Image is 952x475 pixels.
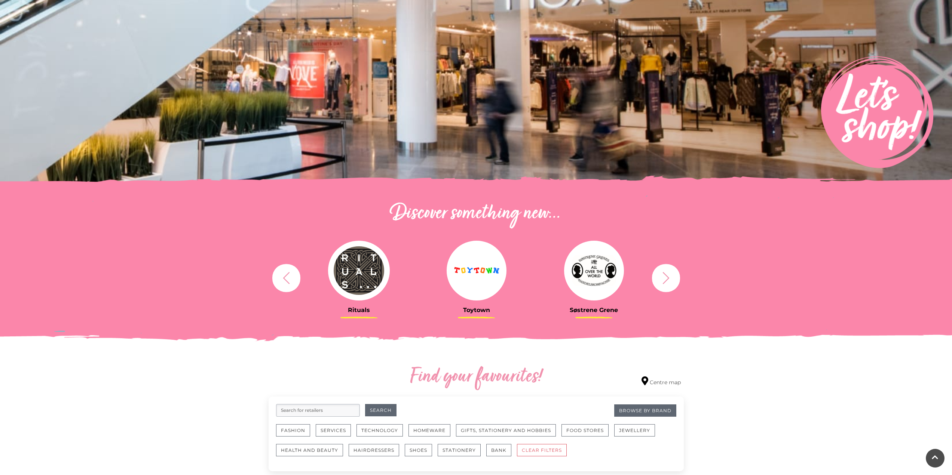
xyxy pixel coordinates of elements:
a: Jewellery [614,424,661,444]
a: Gifts, Stationery and Hobbies [456,424,561,444]
a: Homeware [408,424,456,444]
a: Browse By Brand [614,404,676,417]
h3: Toytown [423,306,530,314]
a: Toytown [423,241,530,314]
button: Services [316,424,351,437]
button: Food Stores [561,424,609,437]
button: Jewellery [614,424,655,437]
a: Søstrene Grene [541,241,647,314]
a: Stationery [438,444,486,464]
a: CLEAR FILTERS [517,444,572,464]
h2: Discover something new... [269,202,684,226]
a: Bank [486,444,517,464]
button: Bank [486,444,511,456]
button: Search [365,404,397,416]
h2: Find your favourites! [340,365,613,389]
button: Homeware [408,424,450,437]
a: Health and Beauty [276,444,349,464]
a: Shoes [405,444,438,464]
h3: Søstrene Grene [541,306,647,314]
input: Search for retailers [276,404,360,417]
button: Hairdressers [349,444,399,456]
button: Gifts, Stationery and Hobbies [456,424,556,437]
a: Technology [356,424,408,444]
a: Fashion [276,424,316,444]
button: CLEAR FILTERS [517,444,567,456]
button: Health and Beauty [276,444,343,456]
button: Shoes [405,444,432,456]
a: Rituals [306,241,412,314]
a: Services [316,424,356,444]
a: Centre map [642,376,681,386]
button: Stationery [438,444,481,456]
a: Hairdressers [349,444,405,464]
a: Food Stores [561,424,614,444]
button: Technology [356,424,403,437]
h3: Rituals [306,306,412,314]
button: Fashion [276,424,310,437]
